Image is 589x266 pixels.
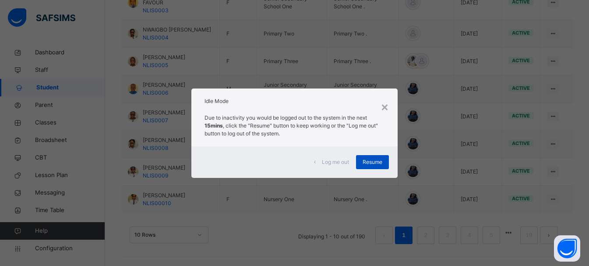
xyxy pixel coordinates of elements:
button: Open asap [554,235,580,262]
strong: 15mins [205,122,223,129]
p: Due to inactivity you would be logged out to the system in the next , click the "Resume" button t... [205,114,384,138]
div: × [381,97,389,116]
span: Log me out [322,158,349,166]
span: Resume [363,158,382,166]
h2: Idle Mode [205,97,384,105]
